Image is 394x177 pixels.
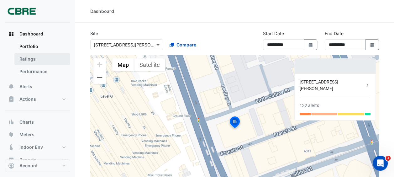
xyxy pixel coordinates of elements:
[19,119,34,125] span: Charts
[263,30,284,37] label: Start Date
[5,128,70,141] button: Meters
[373,156,388,171] iframe: Intercom live chat
[5,141,70,153] button: Indoor Env
[300,79,364,92] div: [STREET_ADDRESS][PERSON_NAME]
[93,71,106,84] button: Zoom out
[8,144,14,150] app-icon: Indoor Env
[325,30,344,37] label: End Date
[8,131,14,138] app-icon: Meters
[228,115,242,131] img: site-pin-selected.svg
[8,96,14,102] app-icon: Actions
[5,116,70,128] button: Charts
[386,156,391,161] span: 1
[134,58,165,71] button: Show satellite imagery
[370,42,375,47] fa-icon: Select Date
[300,102,319,109] div: 132 alerts
[90,30,98,37] label: Site
[8,31,14,37] app-icon: Dashboard
[308,42,313,47] fa-icon: Select Date
[19,144,43,150] span: Indoor Env
[5,40,70,80] div: Dashboard
[5,28,70,40] button: Dashboard
[112,58,134,71] button: Show street map
[19,83,32,90] span: Alerts
[19,131,34,138] span: Meters
[19,31,43,37] span: Dashboard
[14,65,70,78] a: Performance
[5,153,70,166] button: Reports
[5,93,70,105] button: Actions
[176,41,196,48] span: Compare
[8,119,14,125] app-icon: Charts
[19,157,36,163] span: Reports
[93,58,106,71] button: Zoom in
[5,159,70,172] button: Account
[5,80,70,93] button: Alerts
[8,5,36,18] img: Company Logo
[14,53,70,65] a: Ratings
[8,157,14,163] app-icon: Reports
[165,39,200,50] button: Compare
[19,96,36,102] span: Actions
[14,40,70,53] a: Portfolio
[19,163,38,169] span: Account
[90,8,114,14] div: Dashboard
[8,83,14,90] app-icon: Alerts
